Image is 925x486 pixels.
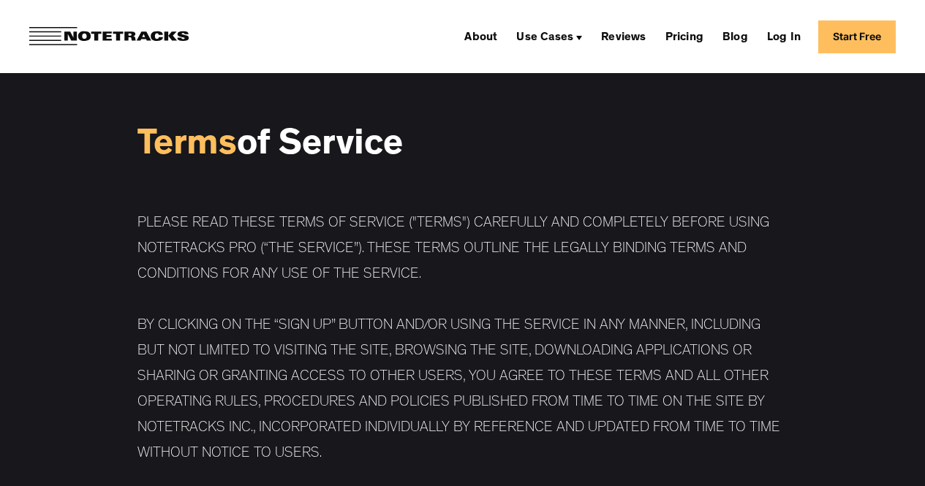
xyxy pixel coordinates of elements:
[137,124,788,170] h1: of Service
[818,20,896,53] a: Start Free
[137,129,237,165] span: Terms
[510,25,588,48] div: Use Cases
[595,25,652,48] a: Reviews
[761,25,807,48] a: Log In
[516,32,573,44] div: Use Cases
[717,25,754,48] a: Blog
[458,25,503,48] a: About
[660,25,709,48] a: Pricing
